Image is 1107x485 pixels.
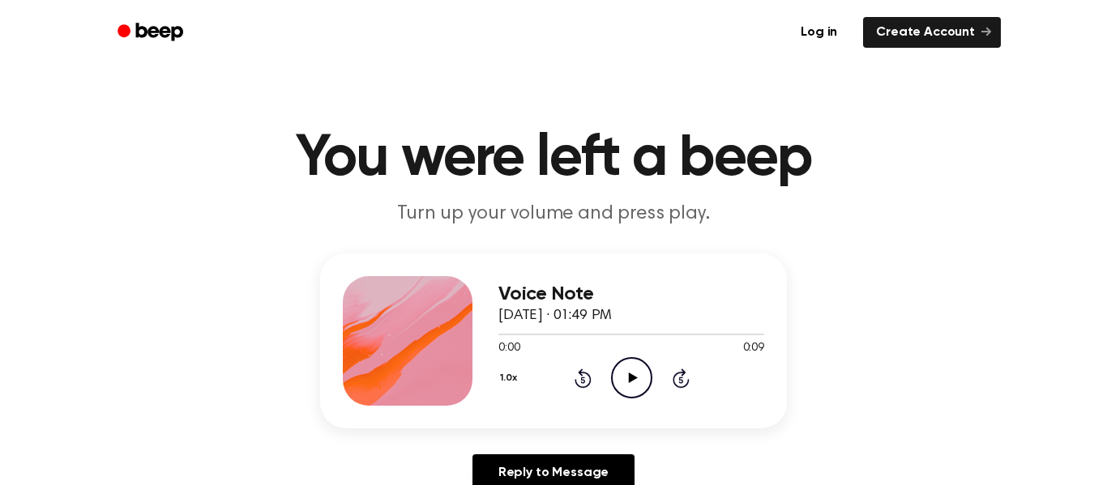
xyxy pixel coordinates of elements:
a: Beep [106,17,198,49]
a: Log in [784,14,853,51]
button: 1.0x [498,364,523,392]
span: 0:00 [498,340,519,357]
p: Turn up your volume and press play. [242,201,865,228]
span: 0:09 [743,340,764,357]
h3: Voice Note [498,283,764,305]
h1: You were left a beep [139,130,968,188]
span: [DATE] · 01:49 PM [498,308,612,323]
a: Create Account [863,17,1001,48]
